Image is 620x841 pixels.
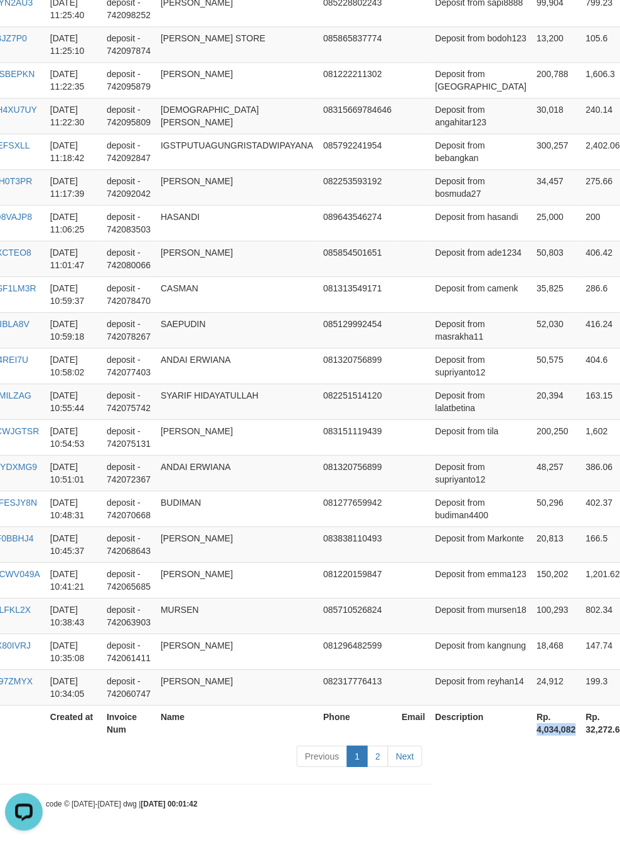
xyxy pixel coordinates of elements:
td: Deposit from ade1234 [430,241,532,276]
td: [PERSON_NAME] [156,562,318,598]
td: Deposit from [GEOGRAPHIC_DATA] [430,62,532,98]
strong: [DATE] 00:01:42 [141,800,198,808]
td: [DATE] 10:58:02 [45,348,102,384]
td: ANDAI ERWIANA [156,348,318,384]
td: Deposit from Markonte [430,526,532,562]
td: [DEMOGRAPHIC_DATA][PERSON_NAME] [156,98,318,133]
td: deposit - 742078470 [102,276,156,312]
td: [DATE] 10:48:31 [45,491,102,526]
td: 081320756899 [318,348,397,384]
td: Deposit from masrakha11 [430,312,532,348]
td: [PERSON_NAME] [156,669,318,705]
td: [DATE] 10:45:37 [45,526,102,562]
td: [DATE] 11:06:25 [45,205,102,241]
td: 20,813 [532,526,581,562]
td: Deposit from mursen18 [430,598,532,634]
td: 082317776413 [318,669,397,705]
th: Rp. 4,034,082 [532,705,581,741]
th: Invoice Num [102,705,156,741]
td: deposit - 742063903 [102,598,156,634]
th: Created at [45,705,102,741]
td: 50,803 [532,241,581,276]
td: Deposit from emma123 [430,562,532,598]
td: 083151119439 [318,419,397,455]
td: 35,825 [532,276,581,312]
td: 08315669784646 [318,98,397,133]
td: [PERSON_NAME] [156,241,318,276]
td: Deposit from supriyanto12 [430,348,532,384]
td: [PERSON_NAME] [156,169,318,205]
td: [DATE] 11:22:35 [45,62,102,98]
td: 50,575 [532,348,581,384]
td: deposit - 742078267 [102,312,156,348]
td: SAEPUDIN [156,312,318,348]
td: 085865837774 [318,26,397,62]
td: 085854501651 [318,241,397,276]
td: 30,018 [532,98,581,133]
td: 200,250 [532,419,581,455]
td: deposit - 742072367 [102,455,156,491]
td: 52,030 [532,312,581,348]
td: [PERSON_NAME] STORE [156,26,318,62]
td: deposit - 742092847 [102,133,156,169]
td: [PERSON_NAME] [156,62,318,98]
td: Deposit from hasandi [430,205,532,241]
th: Description [430,705,532,741]
td: [DATE] 10:41:21 [45,562,102,598]
td: 100,293 [532,598,581,634]
td: deposit - 742095809 [102,98,156,133]
td: deposit - 742060747 [102,669,156,705]
a: 2 [367,746,388,767]
td: [DATE] 11:25:10 [45,26,102,62]
a: 1 [347,746,368,767]
td: MURSEN [156,598,318,634]
td: CASMAN [156,276,318,312]
td: deposit - 742095879 [102,62,156,98]
td: 13,200 [532,26,581,62]
td: 20,394 [532,384,581,419]
td: 081296482599 [318,634,397,669]
td: Deposit from bodoh123 [430,26,532,62]
td: IGSTPUTUAGUNGRISTADWIPAYANA [156,133,318,169]
td: Deposit from reyhan14 [430,669,532,705]
td: deposit - 742070668 [102,491,156,526]
td: Deposit from budiman4400 [430,491,532,526]
td: deposit - 742068643 [102,526,156,562]
td: [DATE] 10:59:37 [45,276,102,312]
td: 34,457 [532,169,581,205]
td: [PERSON_NAME] [156,634,318,669]
td: 082253593192 [318,169,397,205]
td: [DATE] 11:18:42 [45,133,102,169]
td: [DATE] 10:51:01 [45,455,102,491]
td: 085129992454 [318,312,397,348]
td: 083838110493 [318,526,397,562]
td: HASANDI [156,205,318,241]
td: Deposit from bebangkan [430,133,532,169]
td: [DATE] 10:59:18 [45,312,102,348]
td: 085792241954 [318,133,397,169]
td: 48,257 [532,455,581,491]
td: 18,468 [532,634,581,669]
td: BUDIMAN [156,491,318,526]
td: Deposit from lalatbetina [430,384,532,419]
td: Deposit from camenk [430,276,532,312]
td: 089643546274 [318,205,397,241]
td: Deposit from supriyanto12 [430,455,532,491]
small: code © [DATE]-[DATE] dwg | [46,800,198,808]
td: deposit - 742077403 [102,348,156,384]
td: 150,202 [532,562,581,598]
td: deposit - 742092042 [102,169,156,205]
th: Name [156,705,318,741]
td: [PERSON_NAME] [156,526,318,562]
td: [DATE] 11:01:47 [45,241,102,276]
th: Email [397,705,430,741]
td: deposit - 742097874 [102,26,156,62]
td: [DATE] 10:54:53 [45,419,102,455]
button: Open LiveChat chat widget [5,5,43,43]
td: [DATE] 10:35:08 [45,634,102,669]
td: [DATE] 10:34:05 [45,669,102,705]
td: 081220159847 [318,562,397,598]
td: 082251514120 [318,384,397,419]
td: 50,296 [532,491,581,526]
td: Deposit from kangnung [430,634,532,669]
